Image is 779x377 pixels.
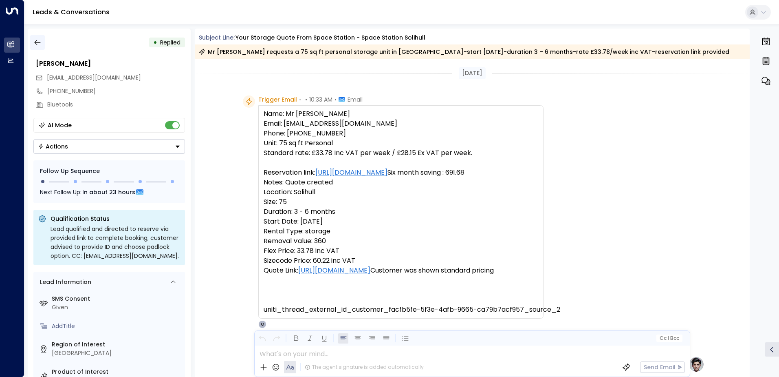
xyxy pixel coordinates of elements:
[258,95,297,104] span: Trigger Email
[334,95,337,104] span: •
[47,73,141,82] span: styles@bluetools.co.uk
[688,356,704,373] img: profile-logo.png
[160,38,180,47] span: Replied
[47,100,185,109] div: Bluetools
[264,109,538,315] pre: Name: Mr [PERSON_NAME] Email: [EMAIL_ADDRESS][DOMAIN_NAME] Phone: [PHONE_NUMBER] Unit: 75 sq ft P...
[40,188,178,197] div: Next Follow Up:
[51,224,180,260] div: Lead qualified and directed to reserve via provided link to complete booking; customer advised to...
[33,139,185,154] button: Actions
[48,121,72,129] div: AI Mode
[659,335,679,341] span: Cc Bcc
[305,364,424,371] div: The agent signature is added automatically
[153,35,157,50] div: •
[305,95,307,104] span: •
[199,33,235,42] span: Subject Line:
[52,340,182,349] label: Region of Interest
[52,349,182,357] div: [GEOGRAPHIC_DATA]
[309,95,332,104] span: 10:33 AM
[52,368,182,376] label: Product of Interest
[459,67,486,79] div: [DATE]
[667,335,669,341] span: |
[33,7,110,17] a: Leads & Conversations
[36,59,185,69] div: [PERSON_NAME]
[298,266,370,275] a: [URL][DOMAIN_NAME]
[271,333,282,344] button: Redo
[51,215,180,223] p: Qualification Status
[82,188,135,197] span: In about 23 hours
[235,33,425,42] div: Your storage quote from Space Station - Space Station Solihull
[33,139,185,154] div: Button group with a nested menu
[52,322,182,330] div: AddTitle
[656,335,682,342] button: Cc|Bcc
[199,48,729,56] div: Mr [PERSON_NAME] requests a 75 sq ft personal storage unit in [GEOGRAPHIC_DATA]-start [DATE]-dura...
[315,168,387,177] a: [URL][DOMAIN_NAME]
[37,278,91,286] div: Lead Information
[52,303,182,312] div: Given
[258,320,266,328] div: O
[299,95,301,104] span: •
[348,95,363,104] span: Email
[52,295,182,303] label: SMS Consent
[40,167,178,175] div: Follow Up Sequence
[47,73,141,82] span: [EMAIL_ADDRESS][DOMAIN_NAME]
[47,87,185,95] div: [PHONE_NUMBER]
[257,333,267,344] button: Undo
[38,143,68,150] div: Actions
